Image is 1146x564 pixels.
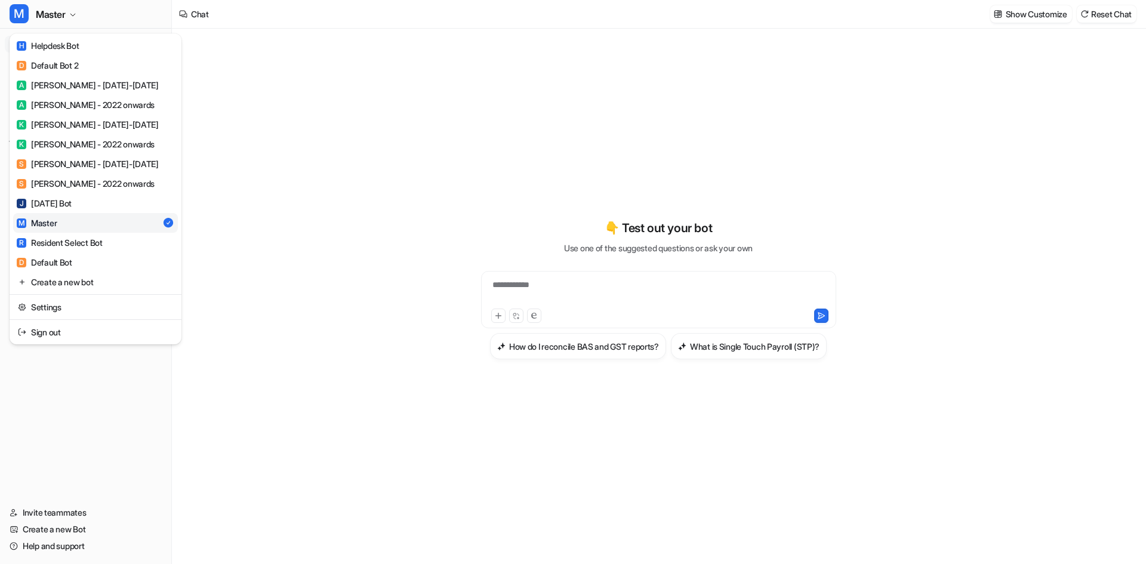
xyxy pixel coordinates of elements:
div: Master [17,217,57,229]
div: MMaster [10,33,181,344]
span: M [17,218,26,228]
span: S [17,179,26,189]
span: K [17,120,26,130]
div: [PERSON_NAME] - 2022 onwards [17,98,155,111]
div: [DATE] Bot [17,197,72,209]
div: Default Bot [17,256,72,269]
div: Default Bot 2 [17,59,78,72]
div: [PERSON_NAME] - [DATE]-[DATE] [17,158,159,170]
span: D [17,61,26,70]
div: [PERSON_NAME] - 2022 onwards [17,138,155,150]
span: A [17,100,26,110]
div: Helpdesk Bot [17,39,79,52]
span: Master [36,6,66,23]
span: R [17,238,26,248]
span: D [17,258,26,267]
span: A [17,81,26,90]
div: [PERSON_NAME] - 2022 onwards [17,177,155,190]
span: J [17,199,26,208]
div: Resident Select Bot [17,236,103,249]
span: H [17,41,26,51]
span: K [17,140,26,149]
img: reset [18,276,26,288]
div: [PERSON_NAME] - [DATE]-[DATE] [17,79,159,91]
div: [PERSON_NAME] - [DATE]-[DATE] [17,118,159,131]
span: M [10,4,29,23]
img: reset [18,301,26,313]
a: Sign out [13,322,178,342]
a: Settings [13,297,178,317]
span: S [17,159,26,169]
a: Create a new bot [13,272,178,292]
img: reset [18,326,26,338]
